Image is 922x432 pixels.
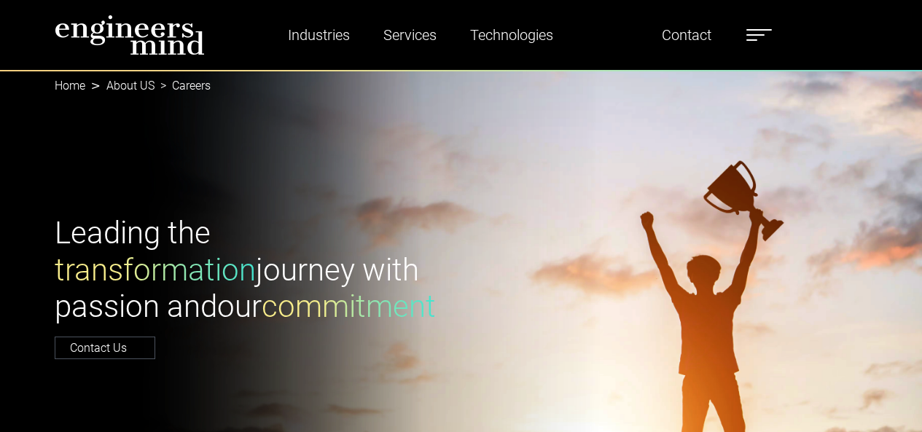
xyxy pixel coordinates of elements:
[106,79,155,93] a: About US
[282,18,356,52] a: Industries
[155,77,211,95] li: Careers
[55,15,205,55] img: logo
[55,215,453,325] h1: Leading the journey with passion and our
[464,18,559,52] a: Technologies
[55,337,155,359] a: Contact Us
[55,79,85,93] a: Home
[55,252,256,288] span: transformation
[378,18,442,52] a: Services
[55,70,868,102] nav: breadcrumb
[262,288,436,324] span: commitment
[656,18,717,52] a: Contact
